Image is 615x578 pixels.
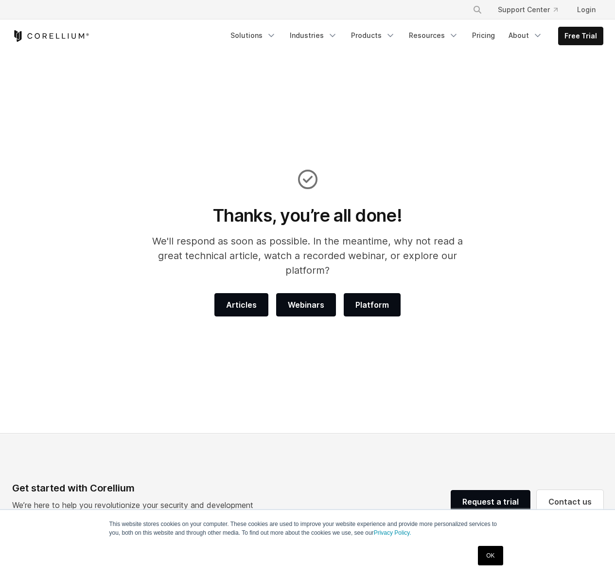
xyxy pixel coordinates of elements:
a: Articles [214,293,268,316]
a: Contact us [537,490,603,513]
a: Support Center [490,1,565,18]
span: Articles [226,299,257,311]
a: Platform [344,293,401,316]
a: Products [345,27,401,44]
a: About [503,27,548,44]
a: OK [478,546,503,565]
a: Login [569,1,603,18]
div: Navigation Menu [461,1,603,18]
p: We'll respond as soon as possible. In the meantime, why not read a great technical article, watch... [139,234,476,278]
a: Free Trial [559,27,603,45]
p: We’re here to help you revolutionize your security and development practices with pioneering tech... [12,499,261,523]
button: Search [469,1,486,18]
span: Platform [355,299,389,311]
a: Solutions [225,27,282,44]
a: Pricing [466,27,501,44]
a: Privacy Policy. [374,529,411,536]
a: Request a trial [451,490,530,513]
span: Webinars [288,299,324,311]
div: Get started with Corellium [12,481,261,495]
p: This website stores cookies on your computer. These cookies are used to improve your website expe... [109,520,506,537]
a: Industries [284,27,343,44]
div: Navigation Menu [225,27,603,45]
a: Corellium Home [12,30,89,42]
h1: Thanks, you’re all done! [139,205,476,226]
a: Webinars [276,293,336,316]
a: Resources [403,27,464,44]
